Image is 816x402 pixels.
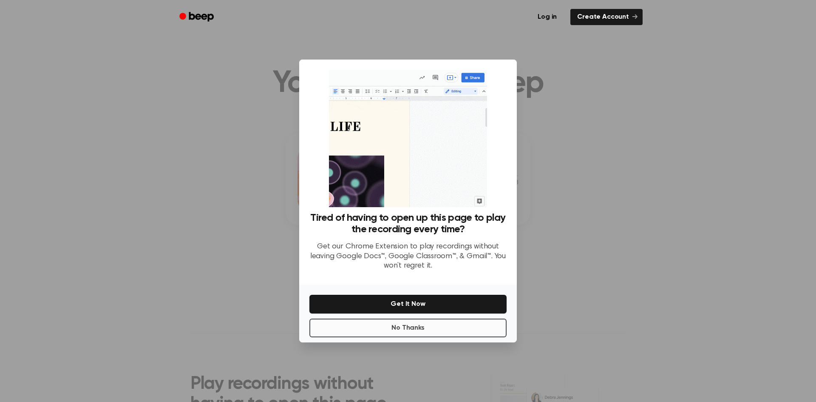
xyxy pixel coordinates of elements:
p: Get our Chrome Extension to play recordings without leaving Google Docs™, Google Classroom™, & Gm... [309,242,507,271]
a: Beep [173,9,221,26]
button: Get It Now [309,295,507,314]
a: Log in [529,7,565,27]
h3: Tired of having to open up this page to play the recording every time? [309,212,507,235]
a: Create Account [570,9,643,25]
img: Beep extension in action [329,70,487,207]
button: No Thanks [309,319,507,337]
